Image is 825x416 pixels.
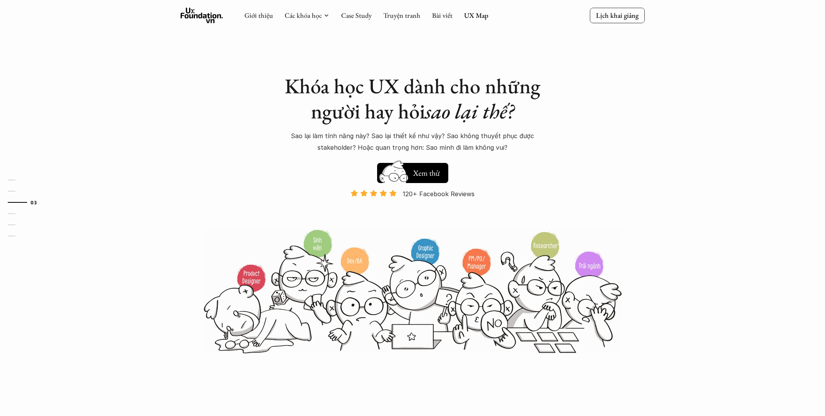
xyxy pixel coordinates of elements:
[277,130,548,154] p: Sao lại làm tính năng này? Sao lại thiết kế như vậy? Sao không thuyết phục được stakeholder? Hoặc...
[425,98,514,125] em: sao lại thế?
[285,11,322,20] a: Các khóa học
[403,188,475,200] p: 120+ Facebook Reviews
[277,74,548,124] h1: Khóa học UX dành cho những người hay hỏi
[432,11,453,20] a: Bài viết
[412,168,441,178] h5: Xem thử
[344,189,482,228] a: 120+ Facebook Reviews
[341,11,372,20] a: Case Study
[8,198,44,207] a: 03
[383,11,420,20] a: Truyện tranh
[464,11,489,20] a: UX Map
[596,11,639,20] p: Lịch khai giảng
[377,159,448,183] a: Xem thử
[590,8,645,23] a: Lịch khai giảng
[31,200,37,205] strong: 03
[244,11,273,20] a: Giới thiệu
